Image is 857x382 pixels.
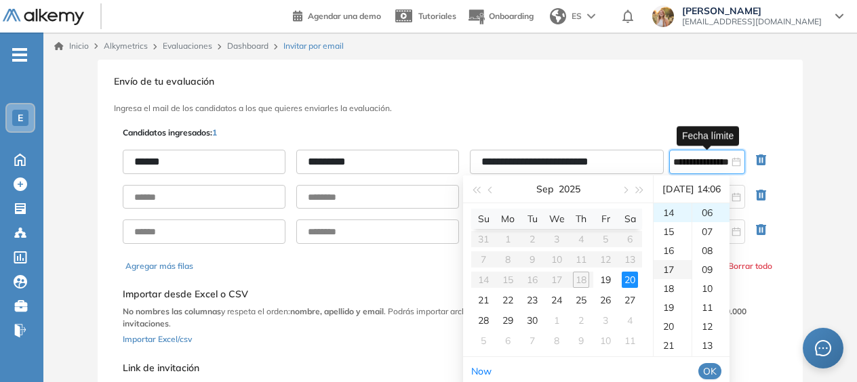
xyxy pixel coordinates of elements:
[496,290,520,310] td: 2025-09-22
[114,76,786,87] h3: Envío de tu evaluación
[622,272,638,288] div: 20
[654,317,692,336] div: 20
[471,209,496,229] th: Su
[549,292,565,308] div: 24
[618,290,642,310] td: 2025-09-27
[536,175,553,203] button: Sep
[569,310,593,331] td: 2025-10-02
[692,279,730,298] div: 10
[692,298,730,317] div: 11
[293,7,381,23] a: Agendar una demo
[703,364,717,379] span: OK
[569,209,593,229] th: Th
[692,336,730,355] div: 13
[569,331,593,351] td: 2025-10-09
[654,241,692,260] div: 16
[549,333,565,349] div: 8
[549,312,565,328] div: 1
[597,292,614,308] div: 26
[123,306,746,328] b: límite de 10.000 invitaciones
[123,306,221,316] b: No nombres las columnas
[654,355,692,374] div: 22
[618,310,642,331] td: 2025-10-04
[815,340,831,356] span: message
[500,292,516,308] div: 22
[622,312,638,328] div: 4
[677,126,739,146] div: Fecha límite
[593,331,618,351] td: 2025-10-10
[692,222,730,241] div: 07
[569,290,593,310] td: 2025-09-25
[698,363,721,379] button: OK
[587,14,595,19] img: arrow
[475,312,492,328] div: 28
[104,41,148,51] span: Alkymetrics
[622,292,638,308] div: 27
[308,11,381,21] span: Agendar una demo
[692,203,730,222] div: 06
[283,40,344,52] span: Invitar por email
[593,290,618,310] td: 2025-09-26
[3,9,84,26] img: Logo
[544,310,569,331] td: 2025-10-01
[227,41,268,51] a: Dashboard
[123,289,778,300] h5: Importar desde Excel o CSV
[524,292,540,308] div: 23
[597,272,614,288] div: 19
[475,292,492,308] div: 21
[618,331,642,351] td: 2025-10-11
[524,312,540,328] div: 30
[496,209,520,229] th: Mo
[618,209,642,229] th: Sa
[500,333,516,349] div: 6
[163,41,212,51] a: Evaluaciones
[659,175,724,203] div: [DATE] 14:06
[544,290,569,310] td: 2025-09-24
[618,270,642,290] td: 2025-09-20
[471,331,496,351] td: 2025-10-05
[682,5,822,16] span: [PERSON_NAME]
[692,317,730,336] div: 12
[654,222,692,241] div: 15
[520,310,544,331] td: 2025-09-30
[597,333,614,349] div: 10
[692,241,730,260] div: 08
[123,334,192,344] span: Importar Excel/csv
[524,333,540,349] div: 7
[593,209,618,229] th: Fr
[728,260,772,272] button: Borrar todo
[593,310,618,331] td: 2025-10-03
[114,104,786,113] h3: Ingresa el mail de los candidatos a los que quieres enviarles la evaluación.
[597,312,614,328] div: 3
[471,310,496,331] td: 2025-09-28
[682,16,822,27] span: [EMAIL_ADDRESS][DOMAIN_NAME]
[654,336,692,355] div: 21
[622,333,638,349] div: 11
[573,333,589,349] div: 9
[471,365,492,377] a: Now
[123,127,217,139] p: Candidatos ingresados:
[489,11,534,21] span: Onboarding
[520,331,544,351] td: 2025-10-07
[654,298,692,317] div: 19
[654,279,692,298] div: 18
[12,54,27,56] i: -
[467,2,534,31] button: Onboarding
[123,305,778,330] p: y respeta el orden: . Podrás importar archivos de . Cada evaluación tiene un .
[654,203,692,222] div: 14
[496,310,520,331] td: 2025-09-29
[559,175,580,203] button: 2025
[593,270,618,290] td: 2025-09-19
[692,260,730,279] div: 09
[123,362,637,374] h5: Link de invitación
[550,8,566,24] img: world
[471,290,496,310] td: 2025-09-21
[496,331,520,351] td: 2025-10-06
[125,260,193,272] button: Agregar más filas
[572,10,582,22] span: ES
[692,355,730,374] div: 14
[654,260,692,279] div: 17
[475,333,492,349] div: 5
[54,40,89,52] a: Inicio
[212,127,217,137] span: 1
